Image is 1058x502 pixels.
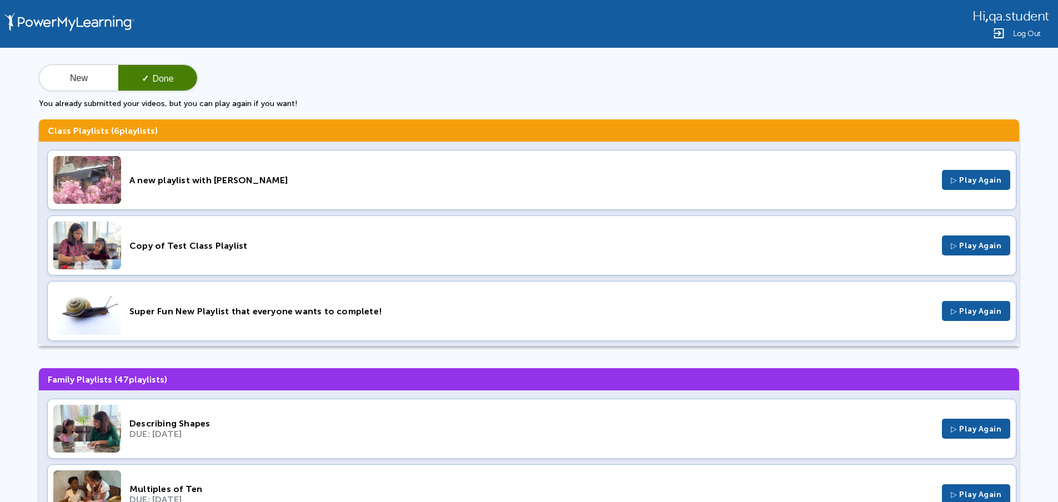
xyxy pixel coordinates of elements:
button: ▷ Play Again [942,301,1010,321]
img: Thumbnail [53,287,121,335]
span: Hi [972,9,985,24]
button: New [39,65,118,92]
button: ✓Done [118,65,197,92]
span: 47 [117,374,129,385]
iframe: Chat [1011,452,1050,494]
span: Log Out [1013,29,1041,38]
span: ✓ [142,74,149,83]
img: Thumbnail [53,405,121,453]
div: Super Fun New Playlist that everyone wants to complete! [129,306,934,317]
p: You already submitted your videos, but you can play again if you want! [39,99,1019,108]
span: ▷ Play Again [951,175,1001,185]
button: ▷ Play Again [942,235,1010,255]
div: DUE: [DATE] [129,429,934,439]
div: Describing Shapes [129,418,934,429]
h3: Class Playlists ( playlists) [39,119,1019,142]
img: Thumbnail [53,156,121,204]
button: ▷ Play Again [942,419,1010,439]
div: A new playlist with [PERSON_NAME] [129,175,934,185]
span: ▷ Play Again [951,490,1001,499]
span: ▷ Play Again [951,307,1001,316]
div: Multiples of Ten [129,484,934,494]
img: Thumbnail [53,222,121,269]
span: ▷ Play Again [951,241,1001,250]
span: ▷ Play Again [951,424,1001,434]
button: ▷ Play Again [942,170,1010,190]
h3: Family Playlists ( playlists) [39,368,1019,390]
span: qa.student [989,9,1049,24]
div: , [972,8,1049,24]
span: 6 [114,125,119,136]
div: Copy of Test Class Playlist [129,240,934,251]
img: Logout Icon [992,27,1005,40]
